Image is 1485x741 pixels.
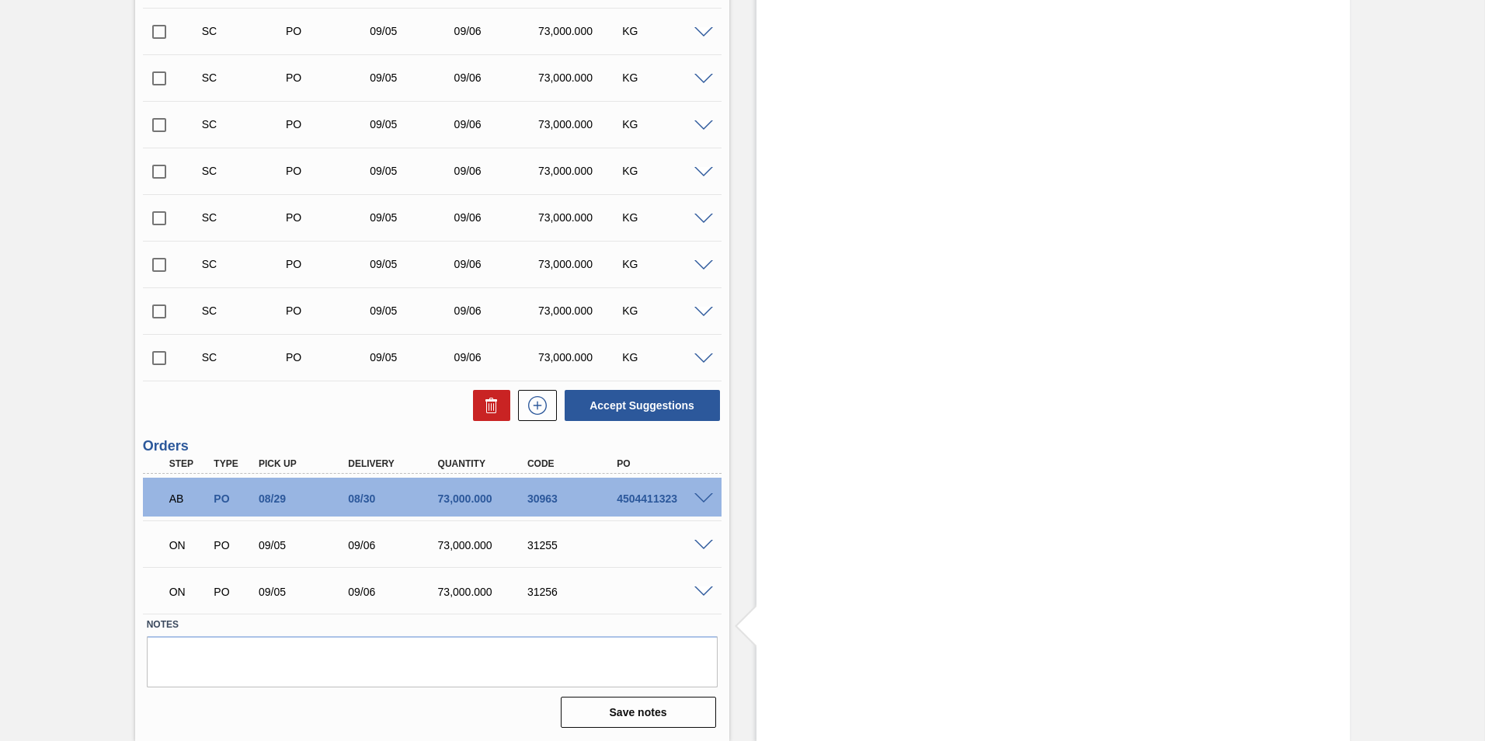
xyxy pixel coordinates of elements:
[534,118,628,130] div: 73,000.000
[255,458,355,469] div: Pick up
[282,25,376,37] div: Purchase order
[169,586,208,598] p: ON
[523,586,624,598] div: 31256
[450,258,544,270] div: 09/06/2025
[282,258,376,270] div: Purchase order
[523,458,624,469] div: Code
[366,211,460,224] div: 09/05/2025
[210,586,256,598] div: Purchase order
[613,458,713,469] div: PO
[557,388,722,423] div: Accept Suggestions
[434,492,534,505] div: 73,000.000
[344,539,444,551] div: 09/06/2025
[510,390,557,421] div: New suggestion
[534,351,628,364] div: 73,000.000
[282,351,376,364] div: Purchase order
[282,165,376,177] div: Purchase order
[534,71,628,84] div: 73,000.000
[618,211,712,224] div: KG
[450,118,544,130] div: 09/06/2025
[565,390,720,421] button: Accept Suggestions
[147,614,718,636] label: Notes
[344,458,444,469] div: Delivery
[613,492,713,505] div: 4504411323
[534,304,628,317] div: 73,000.000
[450,71,544,84] div: 09/06/2025
[366,165,460,177] div: 09/05/2025
[210,492,256,505] div: Purchase order
[618,258,712,270] div: KG
[282,304,376,317] div: Purchase order
[282,71,376,84] div: Purchase order
[198,304,292,317] div: Suggestion Created
[450,211,544,224] div: 09/06/2025
[366,71,460,84] div: 09/05/2025
[344,586,444,598] div: 09/06/2025
[434,539,534,551] div: 73,000.000
[165,482,212,516] div: Awaiting Billing
[366,304,460,317] div: 09/05/2025
[282,118,376,130] div: Purchase order
[366,118,460,130] div: 09/05/2025
[169,492,208,505] p: AB
[255,492,355,505] div: 08/29/2025
[450,304,544,317] div: 09/06/2025
[366,258,460,270] div: 09/05/2025
[165,528,212,562] div: Negotiating Order
[366,351,460,364] div: 09/05/2025
[434,458,534,469] div: Quantity
[198,25,292,37] div: Suggestion Created
[450,25,544,37] div: 09/06/2025
[198,165,292,177] div: Suggestion Created
[450,165,544,177] div: 09/06/2025
[198,351,292,364] div: Suggestion Created
[618,165,712,177] div: KG
[523,492,624,505] div: 30963
[165,575,212,609] div: Negotiating Order
[344,492,444,505] div: 08/30/2025
[618,71,712,84] div: KG
[282,211,376,224] div: Purchase order
[210,458,256,469] div: Type
[366,25,460,37] div: 09/05/2025
[169,539,208,551] p: ON
[198,211,292,224] div: Suggestion Created
[198,258,292,270] div: Suggestion Created
[434,586,534,598] div: 73,000.000
[534,211,628,224] div: 73,000.000
[534,258,628,270] div: 73,000.000
[165,458,212,469] div: Step
[198,118,292,130] div: Suggestion Created
[534,165,628,177] div: 73,000.000
[618,304,712,317] div: KG
[198,71,292,84] div: Suggestion Created
[210,539,256,551] div: Purchase order
[618,25,712,37] div: KG
[143,438,722,454] h3: Orders
[465,390,510,421] div: Delete Suggestions
[255,539,355,551] div: 09/05/2025
[523,539,624,551] div: 31255
[618,118,712,130] div: KG
[534,25,628,37] div: 73,000.000
[618,351,712,364] div: KG
[561,697,716,728] button: Save notes
[450,351,544,364] div: 09/06/2025
[255,586,355,598] div: 09/05/2025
